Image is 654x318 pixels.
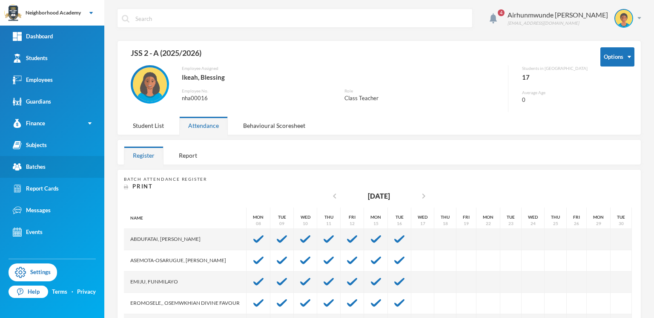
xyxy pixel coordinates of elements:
div: nha00016 [182,94,332,103]
div: Employees [13,75,53,84]
div: 29 [596,220,601,227]
input: Search [135,9,468,28]
img: logo [5,5,22,22]
div: Thu [551,214,560,220]
div: 09 [279,220,284,227]
div: Thu [324,214,333,220]
div: 15 [373,220,379,227]
div: Tue [617,214,625,220]
div: Report Cards [13,184,59,193]
span: Print [132,183,153,190]
div: 17 [522,72,588,83]
div: Emiju, Funmilayo [124,272,247,293]
div: Tue [396,214,404,220]
div: Abdufatai, [PERSON_NAME] [124,229,247,250]
i: chevron_left [330,191,340,201]
div: Eromosele,, Osemwkhian Divine Favour [124,293,247,314]
div: 22 [486,220,491,227]
div: JSS 2 - A (2025/2026) [124,47,588,65]
div: Fri [463,214,470,220]
div: Role [344,88,502,94]
img: search [122,15,129,23]
div: Guardians [13,97,51,106]
div: Student List [124,116,173,135]
div: Ikeah, Blessing [182,72,502,83]
div: Mon [593,214,604,220]
div: Batches [13,162,46,171]
div: 19 [464,220,469,227]
div: Airhunmwunde [PERSON_NAME] [508,10,608,20]
div: 25 [553,220,558,227]
div: 30 [619,220,624,227]
div: [EMAIL_ADDRESS][DOMAIN_NAME] [508,20,608,26]
div: Wed [528,214,538,220]
div: 18 [443,220,448,227]
div: Events [13,228,43,237]
div: Wed [418,214,427,220]
div: 08 [256,220,261,227]
div: Fri [349,214,356,220]
div: Tue [507,214,515,220]
div: 17 [420,220,425,227]
div: · [72,288,73,296]
div: 12 [350,220,355,227]
div: Register [124,146,163,165]
div: Behavioural Scoresheet [234,116,314,135]
div: Thu [441,214,450,220]
div: [DATE] [368,191,390,201]
div: 11 [326,220,331,227]
div: Students [13,54,48,63]
div: 24 [531,220,536,227]
i: chevron_right [419,191,429,201]
a: Terms [52,288,67,296]
button: Options [600,47,634,66]
div: Messages [13,206,51,215]
a: Privacy [77,288,96,296]
span: 4 [498,9,505,16]
img: EMPLOYEE [133,67,167,101]
div: Employee No. [182,88,332,94]
div: 26 [574,220,579,227]
div: 10 [303,220,308,227]
div: Wed [301,214,310,220]
span: Batch Attendance Register [124,176,207,182]
div: Dashboard [13,32,53,41]
div: Neighborhood Academy [26,9,81,17]
img: STUDENT [615,10,632,27]
div: Attendance [179,116,228,135]
div: Finance [13,119,45,128]
div: Average Age [522,90,588,96]
div: Asemota-osarugue, [PERSON_NAME] [124,250,247,272]
div: 0 [522,96,588,104]
div: Class Teacher [344,94,502,103]
div: Mon [483,214,493,220]
div: Mon [370,214,381,220]
div: Employee Assigned [182,65,502,72]
div: 16 [397,220,402,227]
a: Settings [9,263,57,281]
div: Students in [GEOGRAPHIC_DATA] [522,65,588,72]
div: 23 [508,220,513,227]
div: Mon [253,214,264,220]
div: Fri [573,214,580,220]
div: Tue [278,214,286,220]
div: Report [170,146,206,165]
a: Help [9,286,48,298]
div: Subjects [13,141,47,150]
div: Name [124,208,247,229]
